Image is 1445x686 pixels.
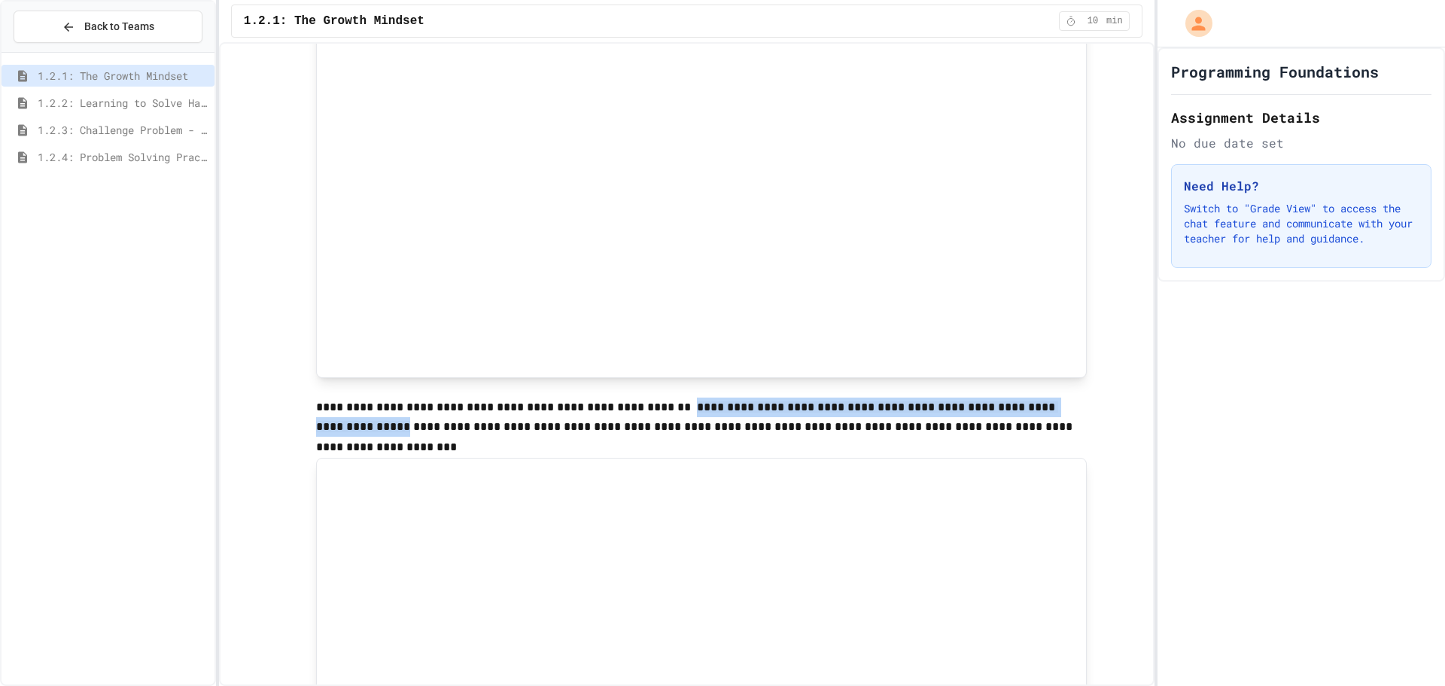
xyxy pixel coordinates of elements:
[244,12,424,30] span: 1.2.1: The Growth Mindset
[1106,15,1123,27] span: min
[84,19,154,35] span: Back to Teams
[1171,134,1431,152] div: No due date set
[38,95,208,111] span: 1.2.2: Learning to Solve Hard Problems
[1081,15,1105,27] span: 10
[1184,201,1419,246] p: Switch to "Grade View" to access the chat feature and communicate with your teacher for help and ...
[38,68,208,84] span: 1.2.1: The Growth Mindset
[1171,61,1379,82] h1: Programming Foundations
[38,149,208,165] span: 1.2.4: Problem Solving Practice
[1170,6,1216,41] div: My Account
[14,11,202,43] button: Back to Teams
[1184,177,1419,195] h3: Need Help?
[38,122,208,138] span: 1.2.3: Challenge Problem - The Bridge
[1171,107,1431,128] h2: Assignment Details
